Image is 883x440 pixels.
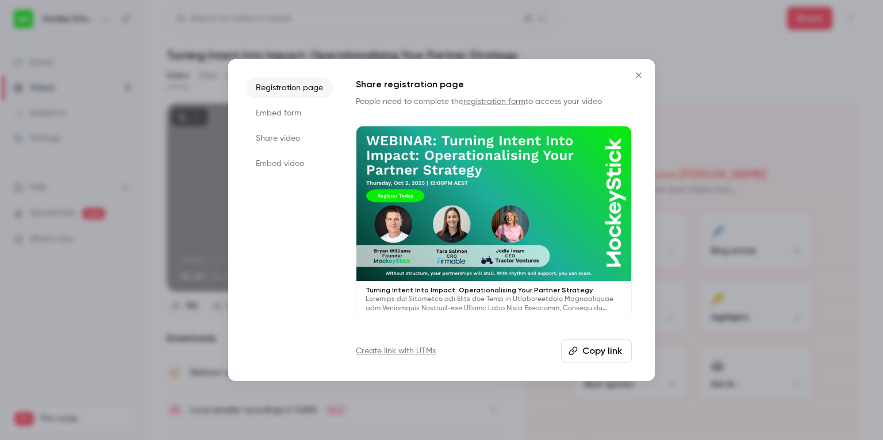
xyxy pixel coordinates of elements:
[356,126,632,318] a: Turning Intent Into Impact: Operationalising Your Partner StrategyLoremips dol Sitametco adi Elit...
[247,103,333,123] li: Embed form
[247,78,333,98] li: Registration page
[356,96,632,107] p: People need to complete the to access your video
[247,153,333,174] li: Embed video
[247,128,333,149] li: Share video
[463,98,525,106] a: registration form
[561,339,632,362] button: Copy link
[627,64,650,87] button: Close
[366,295,622,313] p: Loremips dol Sitametco adi Elits doe Temp in Utlaboreetdolo Magnaaliquae adm Veniamquis Nostrud-e...
[366,285,622,295] p: Turning Intent Into Impact: Operationalising Your Partner Strategy
[356,345,436,357] a: Create link with UTMs
[356,78,632,91] h1: Share registration page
